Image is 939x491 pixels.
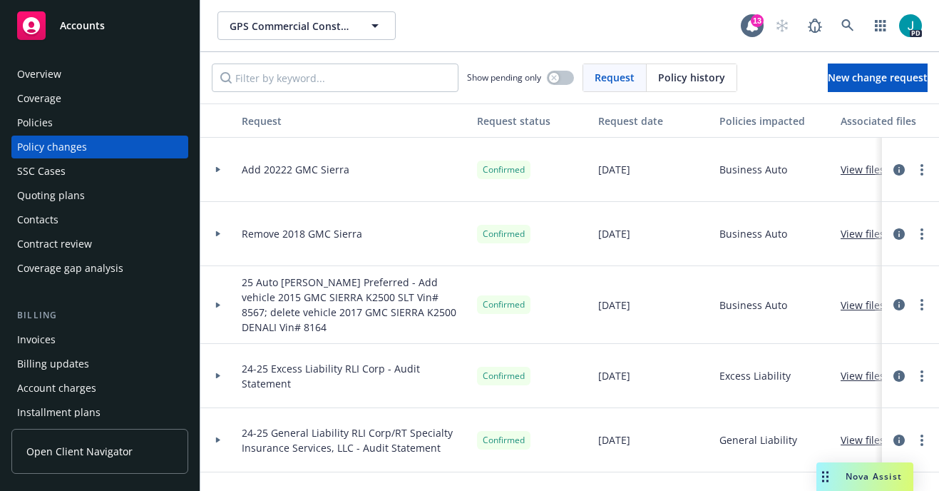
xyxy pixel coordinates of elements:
[200,408,236,472] div: Toggle Row Expanded
[913,226,930,243] a: more
[899,14,922,37] img: photo
[200,202,236,266] div: Toggle Row Expanded
[828,64,928,92] a: New change request
[913,296,930,313] a: more
[719,113,829,128] div: Policies impacted
[801,11,829,40] a: Report a Bug
[17,401,101,424] div: Installment plans
[230,19,353,34] span: GPS Commercial Construction, Inc
[242,226,362,241] span: Remove 2018 GMC Sierra
[17,377,96,400] div: Account charges
[17,184,85,207] div: Quoting plans
[236,103,471,138] button: Request
[242,275,466,335] span: 25 Auto [PERSON_NAME] Preferred - Add vehicle 2015 GMC SIERRA K2500 SLT Vin# 8567; delete vehicle...
[467,71,541,83] span: Show pending only
[11,184,188,207] a: Quoting plans
[483,228,525,241] span: Confirmed
[891,226,908,243] a: circleInformation
[719,226,787,241] span: Business Auto
[598,226,630,241] span: [DATE]
[891,161,908,178] a: circleInformation
[242,361,466,391] span: 24-25 Excess Liability RLI Corp - Audit Statement
[846,470,902,482] span: Nova Assist
[719,162,787,177] span: Business Auto
[217,11,396,40] button: GPS Commercial Construction, Inc
[11,353,188,375] a: Billing updates
[11,401,188,424] a: Installment plans
[11,308,188,323] div: Billing
[598,432,630,447] span: [DATE]
[598,368,630,383] span: [DATE]
[26,444,133,459] span: Open Client Navigator
[242,162,349,177] span: Add 20222 GMC Sierra
[11,136,188,158] a: Policy changes
[11,111,188,134] a: Policies
[17,328,56,351] div: Invoices
[17,160,66,183] div: SSC Cases
[11,160,188,183] a: SSC Cases
[841,226,896,241] a: View files
[595,70,635,85] span: Request
[719,432,797,447] span: General Liability
[816,462,834,491] div: Drag to move
[17,111,53,134] div: Policies
[891,368,908,385] a: circleInformation
[768,11,796,40] a: Start snowing
[828,71,928,84] span: New change request
[17,257,123,280] div: Coverage gap analysis
[833,11,862,40] a: Search
[11,328,188,351] a: Invoices
[11,377,188,400] a: Account charges
[17,353,89,375] div: Billing updates
[841,368,896,383] a: View files
[658,70,725,85] span: Policy history
[17,87,61,110] div: Coverage
[719,298,787,313] span: Business Auto
[483,434,525,447] span: Confirmed
[200,138,236,202] div: Toggle Row Expanded
[200,344,236,408] div: Toggle Row Expanded
[483,298,525,311] span: Confirmed
[477,113,587,128] div: Request status
[891,432,908,449] a: circleInformation
[841,162,896,177] a: View files
[598,298,630,313] span: [DATE]
[11,6,188,46] a: Accounts
[11,233,188,255] a: Contract review
[719,368,791,383] span: Excess Liability
[866,11,895,40] a: Switch app
[483,163,525,176] span: Confirmed
[17,136,87,158] div: Policy changes
[913,368,930,385] a: more
[841,432,896,447] a: View files
[17,208,58,231] div: Contacts
[242,425,466,455] span: 24-25 General Liability RLI Corp/RT Specialty Insurance Services, LLC - Audit Statement
[891,296,908,313] a: circleInformation
[17,63,61,86] div: Overview
[471,103,592,138] button: Request status
[598,162,630,177] span: [DATE]
[17,233,92,255] div: Contract review
[11,208,188,231] a: Contacts
[913,432,930,449] a: more
[242,113,466,128] div: Request
[913,161,930,178] a: more
[598,113,708,128] div: Request date
[11,257,188,280] a: Coverage gap analysis
[816,462,913,491] button: Nova Assist
[841,298,896,313] a: View files
[11,87,188,110] a: Coverage
[714,103,835,138] button: Policies impacted
[200,266,236,344] div: Toggle Row Expanded
[60,20,105,31] span: Accounts
[592,103,714,138] button: Request date
[212,64,458,92] input: Filter by keyword...
[11,63,188,86] a: Overview
[483,370,525,383] span: Confirmed
[751,11,764,24] div: 13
